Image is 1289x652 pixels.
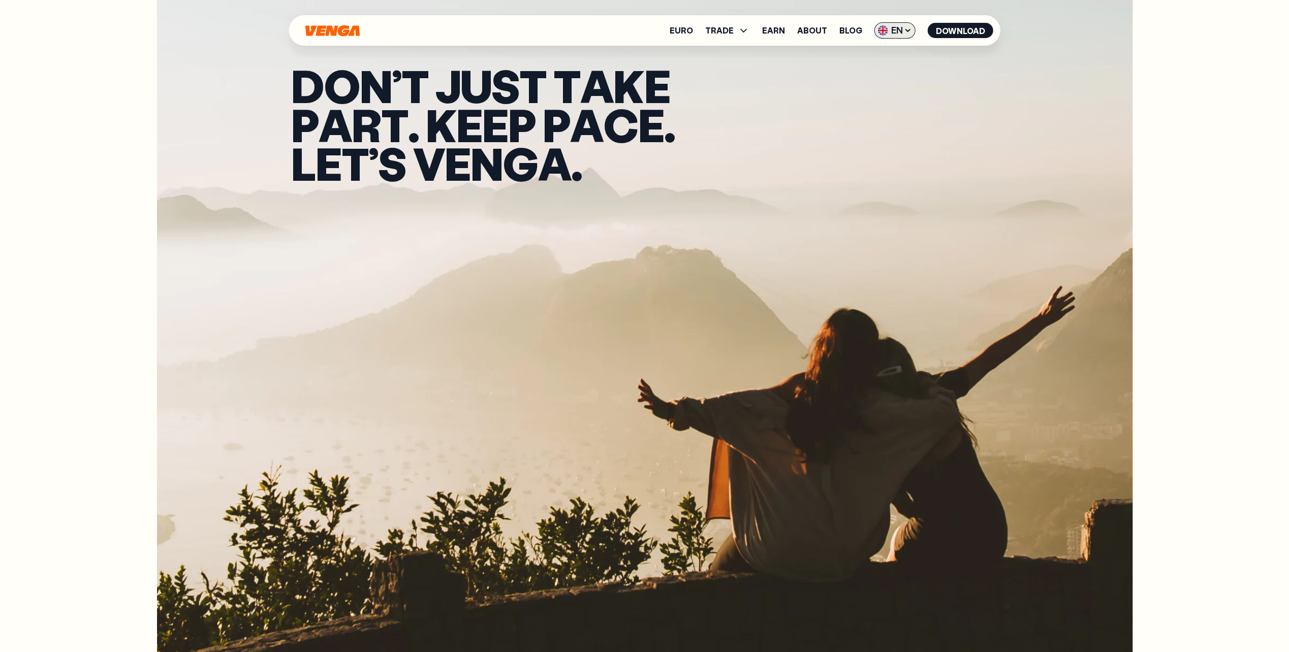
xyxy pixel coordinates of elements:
[435,66,460,105] span: j
[341,144,368,183] span: t
[319,105,352,144] span: a
[445,144,470,183] span: e
[456,105,482,144] span: e
[613,66,644,105] span: k
[408,105,419,144] span: .
[291,105,319,144] span: p
[538,144,571,183] span: a
[360,66,392,105] span: N
[705,26,734,35] span: TRADE
[762,26,785,35] a: Earn
[508,105,536,144] span: p
[580,66,613,105] span: a
[603,105,638,144] span: c
[874,22,916,39] span: EN
[324,66,360,105] span: O
[928,23,993,38] button: Download
[401,66,428,105] span: t
[570,105,603,144] span: a
[291,66,324,105] span: D
[316,144,341,183] span: e
[571,144,582,183] span: .
[644,66,670,105] span: e
[482,105,508,144] span: e
[839,26,862,35] a: Blog
[670,26,693,35] a: Euro
[470,144,502,183] span: n
[352,105,381,144] span: r
[664,105,675,144] span: .
[460,66,491,105] span: u
[426,105,456,144] span: K
[491,66,519,105] span: s
[381,105,408,144] span: t
[413,144,445,183] span: v
[304,25,361,37] svg: Home
[638,105,664,144] span: e
[502,144,538,183] span: g
[543,105,570,144] span: p
[878,25,888,36] img: flag-uk
[368,144,378,183] span: ’
[553,66,580,105] span: t
[291,144,316,183] span: L
[797,26,827,35] a: About
[519,66,546,105] span: t
[705,24,750,37] span: TRADE
[378,144,406,183] span: s
[392,66,401,105] span: ’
